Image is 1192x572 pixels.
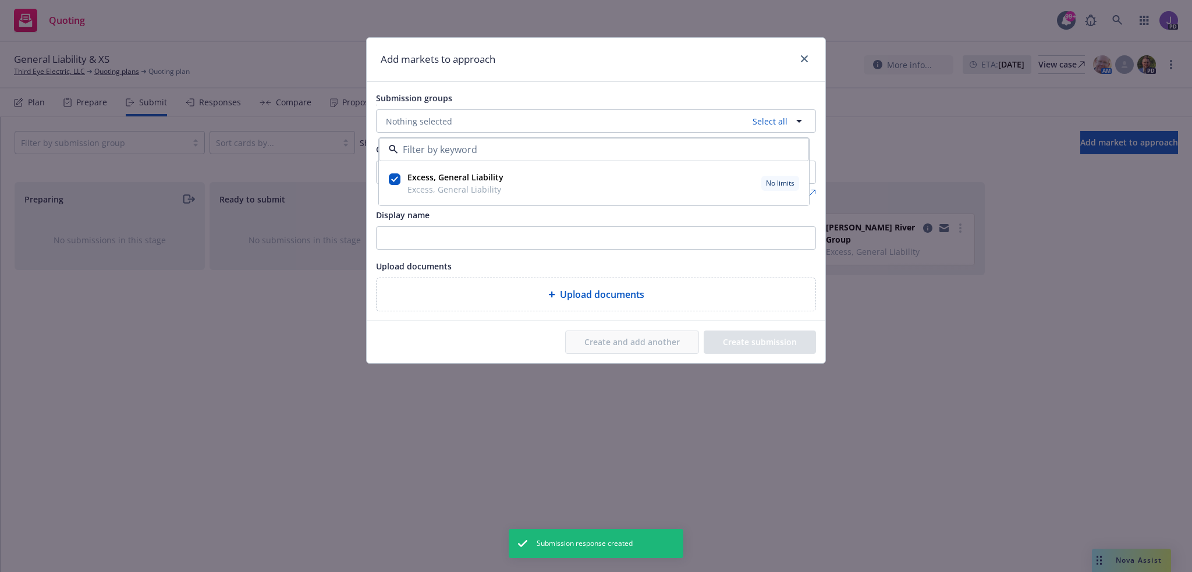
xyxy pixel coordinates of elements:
[398,143,785,157] input: Filter by keyword
[376,144,559,155] span: Carrier, program administrator, or wholesaler
[381,52,495,67] h1: Add markets to approach
[376,261,452,272] span: Upload documents
[407,172,503,183] strong: Excess, General Liability
[376,278,816,311] div: Upload documents
[376,93,452,104] span: Submission groups
[560,287,644,301] span: Upload documents
[376,209,430,221] span: Display name
[537,538,633,549] span: Submission response created
[766,178,794,189] span: No limits
[386,115,452,127] span: Nothing selected
[797,52,811,66] a: close
[748,115,787,127] a: Select all
[407,183,503,196] span: Excess, General Liability
[376,161,816,184] button: Nothing selected
[376,109,816,133] button: Nothing selectedSelect all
